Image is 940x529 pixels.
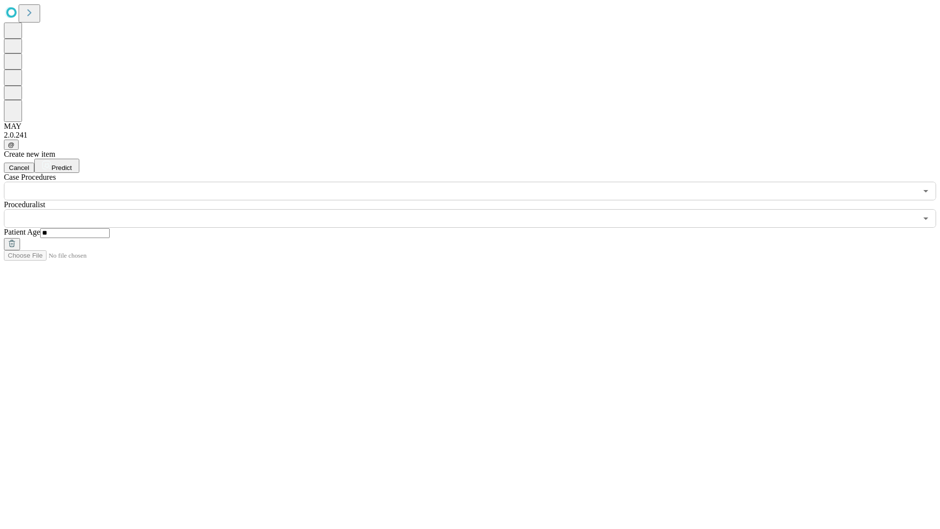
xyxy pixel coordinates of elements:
div: 2.0.241 [4,131,936,140]
div: MAY [4,122,936,131]
span: @ [8,141,15,148]
span: Predict [51,164,71,171]
button: @ [4,140,19,150]
span: Proceduralist [4,200,45,209]
span: Scheduled Procedure [4,173,56,181]
span: Create new item [4,150,55,158]
span: Patient Age [4,228,40,236]
button: Cancel [4,163,34,173]
button: Open [919,212,933,225]
button: Predict [34,159,79,173]
button: Open [919,184,933,198]
span: Cancel [9,164,29,171]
